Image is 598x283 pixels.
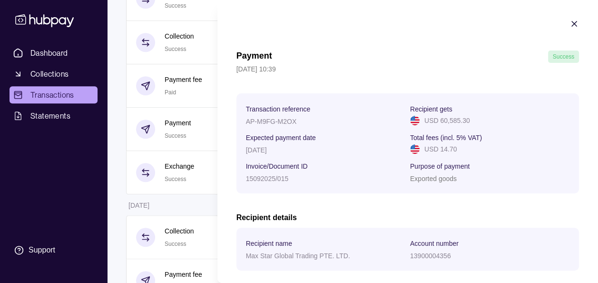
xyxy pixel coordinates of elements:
p: Max Star Global Trading PTE. LTD. [246,252,350,260]
p: Exported goods [410,175,457,182]
span: Success [553,53,574,60]
p: USD 60,585.30 [424,115,470,126]
p: Expected payment date [246,134,316,141]
p: [DATE] 10:39 [236,64,579,74]
p: USD 14.70 [424,144,457,154]
p: [DATE] [246,146,267,154]
p: Purpose of payment [410,162,470,170]
p: 15092025/015 [246,175,289,182]
h1: Payment [236,51,272,63]
p: Total fees (incl. 5% VAT) [410,134,482,141]
p: Invoice/Document ID [246,162,308,170]
p: Account number [410,240,459,247]
h2: Recipient details [236,212,579,223]
p: Recipient gets [410,105,452,113]
img: us [410,116,420,125]
p: Recipient name [246,240,292,247]
img: us [410,144,420,154]
p: 13900004356 [410,252,451,260]
p: AP-M9FG-M2OX [246,118,297,125]
p: Transaction reference [246,105,311,113]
